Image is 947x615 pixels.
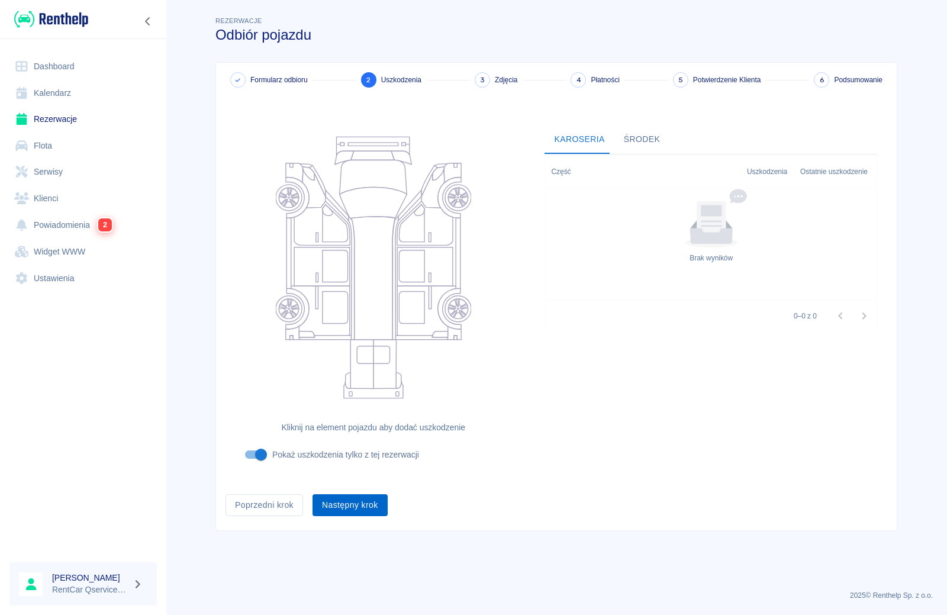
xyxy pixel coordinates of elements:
[794,155,877,188] div: Ostatnie uszkodzenie
[215,27,897,43] h3: Odbiór pojazdu
[678,74,683,86] span: 5
[313,494,388,516] button: Następny krok
[834,75,882,85] span: Podsumowanie
[235,421,511,434] h6: Kliknij na element pojazdu aby dodać uszkodzenie
[9,159,157,185] a: Serwisy
[52,572,128,584] h6: [PERSON_NAME]
[180,590,933,601] p: 2025 © Renthelp Sp. z o.o.
[9,265,157,292] a: Ustawienia
[9,185,157,212] a: Klienci
[9,239,157,265] a: Widget WWW
[690,253,733,263] div: Brak wyników
[215,17,262,24] span: Rezerwacje
[98,218,112,231] span: 2
[495,75,517,85] span: Zdjęcia
[226,494,303,516] button: Poprzedni krok
[14,9,88,29] img: Renthelp logo
[747,155,787,188] div: Uszkodzenia
[591,75,619,85] span: Płatności
[693,75,761,85] span: Potwierdzenie Klienta
[741,155,794,188] div: Uszkodzenia
[250,75,308,85] span: Formularz odbioru
[381,75,421,85] span: Uszkodzenia
[480,74,485,86] span: 3
[139,14,157,29] button: Zwiń nawigację
[9,9,88,29] a: Renthelp logo
[9,133,157,159] a: Flota
[614,125,670,154] button: Środek
[9,53,157,80] a: Dashboard
[9,80,157,107] a: Kalendarz
[366,74,371,86] span: 2
[272,449,419,461] p: Pokaż uszkodzenia tylko z tej rezerwacji
[52,584,128,596] p: RentCar Qservice Damar Parts
[576,74,581,86] span: 4
[9,211,157,239] a: Powiadomienia2
[545,155,741,188] div: Część
[9,106,157,133] a: Rezerwacje
[545,125,614,154] button: Karoseria
[800,155,868,188] div: Ostatnie uszkodzenie
[820,74,824,86] span: 6
[551,155,571,188] div: Część
[794,311,817,321] p: 0–0 z 0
